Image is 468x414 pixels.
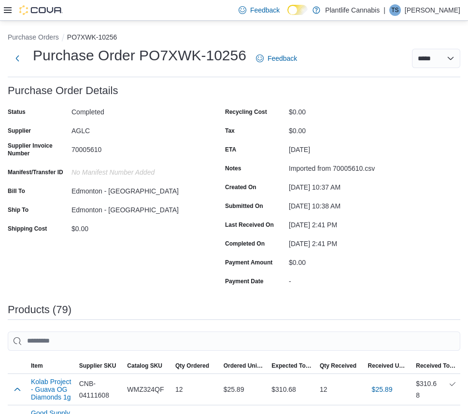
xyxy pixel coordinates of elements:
div: [DATE] 10:38 AM [289,198,418,210]
label: Status [8,108,26,116]
label: ETA [225,146,236,153]
div: Edmonton - [GEOGRAPHIC_DATA] [71,183,201,195]
span: Item [31,362,43,370]
label: Submitted On [225,202,263,210]
span: Supplier SKU [79,362,116,370]
a: Feedback [252,49,301,68]
button: Ordered Unit Cost [220,358,268,373]
p: Plantlife Cannabis [325,4,380,16]
span: Qty Received [320,362,356,370]
p: | [383,4,385,16]
div: [DATE] 2:41 PM [289,236,418,248]
button: Supplier SKU [75,358,124,373]
div: No Manifest Number added [71,165,201,176]
label: Last Received On [225,221,274,229]
h3: Products (79) [8,304,71,316]
label: Tax [225,127,235,135]
div: Completed [71,104,201,116]
label: Manifest/Transfer ID [8,168,63,176]
label: Ship To [8,206,28,214]
label: Notes [225,165,241,172]
span: WMZ324QF [127,384,164,395]
span: Catalog SKU [127,362,162,370]
div: $0.00 [289,255,418,266]
span: $25.89 [372,385,393,394]
div: Thara Shah [389,4,401,16]
button: Next [8,49,27,68]
input: Dark Mode [287,5,308,15]
button: Received Total [412,358,460,373]
button: Purchase Orders [8,33,59,41]
label: Recycling Cost [225,108,267,116]
div: $310.68 [268,380,316,399]
button: Kolab Project - Guava OG Diamonds 1g [31,378,71,401]
label: Completed On [225,240,265,248]
button: Received Unit Cost [364,358,412,373]
div: [DATE] [289,142,418,153]
div: - [289,274,418,285]
div: 12 [316,380,364,399]
label: Payment Date [225,277,263,285]
div: Imported from 70005610.csv [289,161,418,172]
div: [DATE] 2:41 PM [289,217,418,229]
span: TS [391,4,398,16]
div: [DATE] 10:37 AM [289,179,418,191]
div: $0.00 [71,221,201,233]
button: Catalog SKU [123,358,171,373]
nav: An example of EuiBreadcrumbs [8,32,460,44]
label: Shipping Cost [8,225,47,233]
button: Qty Ordered [171,358,220,373]
label: Created On [225,183,256,191]
div: $0.00 [289,104,418,116]
button: Expected Total [268,358,316,373]
span: CNB-04111608 [79,378,120,401]
label: Payment Amount [225,259,272,266]
span: Ordered Unit Cost [224,362,264,370]
img: Cova [19,5,63,15]
div: 12 [171,380,220,399]
span: Qty Ordered [175,362,209,370]
div: $25.89 [220,380,268,399]
span: Feedback [250,5,280,15]
div: $0.00 [289,123,418,135]
label: Supplier Invoice Number [8,142,68,157]
button: $25.89 [368,380,397,399]
label: Supplier [8,127,31,135]
label: Bill To [8,187,25,195]
div: AGLC [71,123,201,135]
div: Edmonton - [GEOGRAPHIC_DATA] [71,202,201,214]
a: Feedback [235,0,284,20]
button: Item [27,358,75,373]
div: 70005610 [71,142,201,153]
h1: Purchase Order PO7XWK-10256 [33,46,246,65]
button: PO7XWK-10256 [67,33,117,41]
span: Received Unit Cost [368,362,409,370]
h3: Purchase Order Details [8,85,118,97]
span: Feedback [268,54,297,63]
div: $310.68 [416,378,456,401]
span: Expected Total [271,362,312,370]
span: Received Total [416,362,456,370]
p: [PERSON_NAME] [405,4,460,16]
button: Qty Received [316,358,364,373]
